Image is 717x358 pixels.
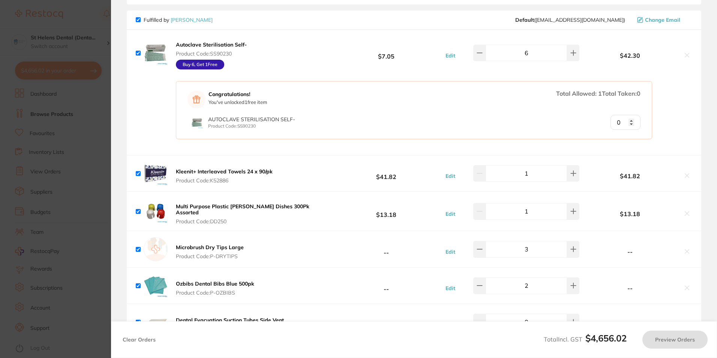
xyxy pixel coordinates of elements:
img: ZXFjbnIyag [144,161,168,185]
span: 0 [637,90,640,97]
input: Qty [610,115,640,130]
button: Ozbibs Dental Bibs Blue 500pk Product Code:P-OZBIBS [174,280,256,296]
button: Autoclave Sterilisation Self- Product Code:SS90230 Buy 6, Get 1Free [174,41,249,70]
button: Edit [443,173,457,179]
b: $41.82 [330,167,442,181]
img: MWtrbmdqbw [144,274,168,298]
img: dTcwYWRsMQ [144,199,168,223]
b: -- [330,242,442,256]
b: $4,656.02 [585,332,627,344]
b: $3.63 [330,315,442,329]
a: [PERSON_NAME] [171,17,213,23]
b: Autoclave Sterilisation Self- [176,41,247,48]
b: -- [330,279,442,293]
b: $41.82 [581,173,679,179]
b: -- [581,248,679,255]
div: Buy 6, Get 1 Free [176,60,224,69]
span: Change Email [645,17,680,23]
img: aXRxc3ZxMg [144,310,168,334]
button: Preview Orders [642,331,708,349]
button: Microbrush Dry Tips Large Product Code:P-DRYTIPS [174,244,246,260]
b: $7.05 [330,46,442,60]
b: Microbrush Dry Tips Large [176,244,244,251]
div: Total Allowed: Total Taken: [556,90,640,96]
button: Dental Evacuation Suction Tubes Side Vent Product Code:HVE05 [174,317,286,332]
button: Edit [443,285,457,292]
p: You've unlocked 1 free item [208,99,267,105]
button: Edit [443,211,457,217]
button: Change Email [635,17,692,23]
img: Autoclave Sterilisation Self- [191,117,203,128]
img: empty.jpg [144,237,168,261]
button: Multi Purpose Plastic [PERSON_NAME] Dishes 300Pk Assorted Product Code:DD250 [174,203,330,225]
span: Product Code: SS90230 [176,51,247,57]
strong: Congratulations! [208,91,267,97]
p: Product Code: SS90230 [208,123,295,129]
span: Autoclave Sterilisation Self- [208,116,295,123]
button: Edit [443,52,457,59]
span: Product Code: K52886 [176,177,273,184]
b: $13.18 [581,211,679,217]
b: Ozbibs Dental Bibs Blue 500pk [176,280,254,287]
span: 1 [598,90,602,97]
button: Edit [443,248,457,255]
b: -- [581,285,679,292]
button: Kleenit+ Interleaved Towels 24 x 90/pk Product Code:K52886 [174,168,275,184]
span: save@adamdental.com.au [515,17,625,23]
b: Default [515,17,534,23]
b: $42.30 [581,52,679,59]
button: Clear Orders [120,331,158,349]
span: Product Code: P-OZBIBS [176,290,254,296]
b: Kleenit+ Interleaved Towels 24 x 90/pk [176,168,273,175]
span: Total Incl. GST [544,335,627,343]
p: Fulfilled by [144,17,213,23]
img: bm5sdmpvMw [144,41,168,65]
span: Product Code: DD250 [176,218,328,224]
b: Multi Purpose Plastic [PERSON_NAME] Dishes 300Pk Assorted [176,203,309,216]
b: $13.18 [330,205,442,218]
span: Product Code: P-DRYTIPS [176,253,244,259]
b: Dental Evacuation Suction Tubes Side Vent [176,317,284,323]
